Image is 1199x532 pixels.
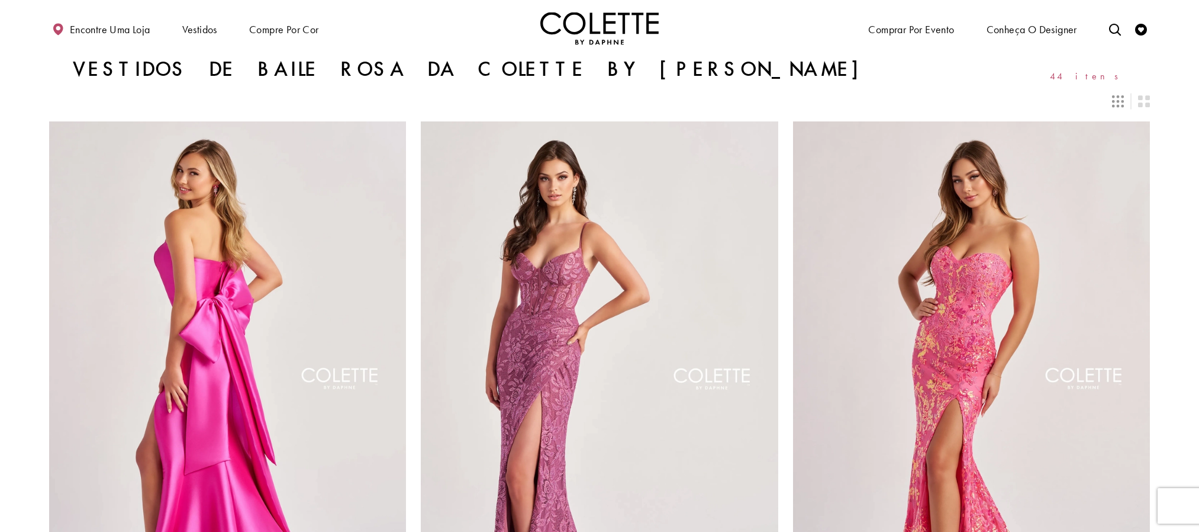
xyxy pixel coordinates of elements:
[1132,12,1150,45] a: Verificar lista de desejos
[179,12,220,46] span: Vestidos
[984,12,1080,46] a: Conheça o designer
[49,12,153,46] a: Encontre uma loja
[868,23,954,36] font: Comprar por evento
[246,12,321,46] span: Compre por cor
[182,23,217,36] font: Vestidos
[1112,95,1124,107] span: Mudar o layout para 3 colunas
[249,23,318,36] font: Compre por cor
[70,23,150,36] font: Encontre uma loja
[540,12,659,45] img: Colette por Daphne
[540,12,659,45] a: Visite a página inicial
[1138,95,1150,107] span: Mudar layout para 2 colunas
[42,88,1157,114] div: Controles de layout
[73,56,885,82] font: Vestidos de baile rosa da Colette by [PERSON_NAME]
[1050,70,1126,82] font: 44 itens
[1106,12,1124,45] a: Alternar pesquisa
[987,23,1077,36] font: Conheça o designer
[865,12,957,46] span: Comprar por evento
